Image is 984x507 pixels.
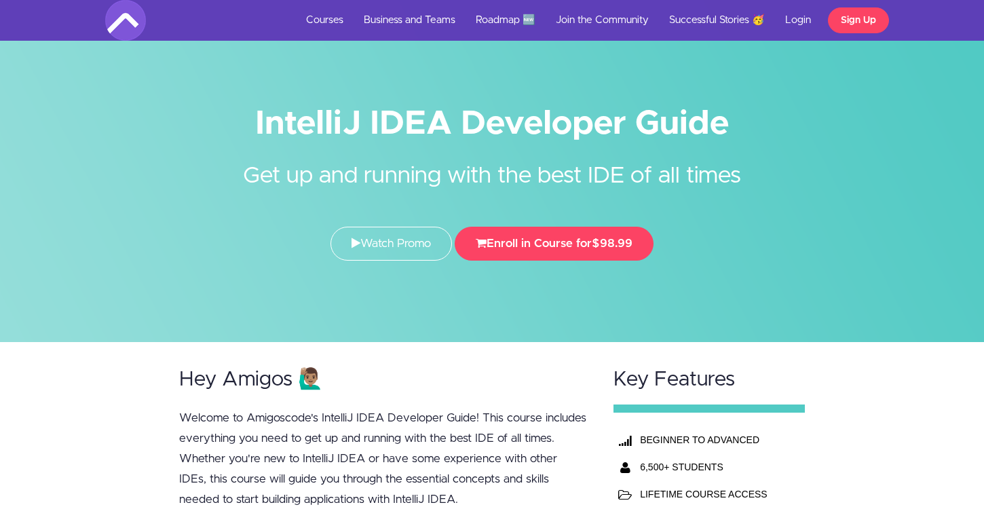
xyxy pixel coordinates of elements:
[592,238,632,249] span: $98.99
[637,426,783,453] th: BEGINNER TO ADVANCED
[238,139,746,193] h2: Get up and running with the best IDE of all times
[828,7,889,33] a: Sign Up
[613,369,805,391] h2: Key Features
[179,369,588,391] h2: Hey Amigos 🙋🏽‍♂️
[105,109,879,139] h1: IntelliJ IDEA Developer Guide
[637,453,783,481] th: 6,500+ STUDENTS
[330,227,452,261] a: Watch Promo
[455,227,654,261] button: Enroll in Course for$98.99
